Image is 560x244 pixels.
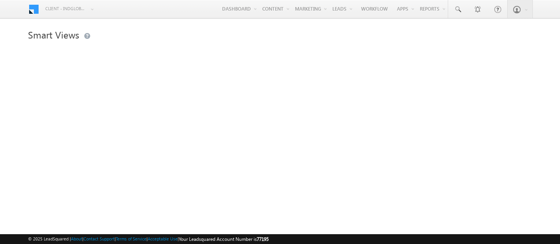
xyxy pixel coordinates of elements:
[71,236,82,241] a: About
[45,5,87,13] span: Client - indglobal2 (77195)
[28,28,79,41] span: Smart Views
[257,236,269,242] span: 77195
[148,236,178,241] a: Acceptable Use
[28,235,269,243] span: © 2025 LeadSquared | | | | |
[116,236,146,241] a: Terms of Service
[179,236,269,242] span: Your Leadsquared Account Number is
[83,236,115,241] a: Contact Support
